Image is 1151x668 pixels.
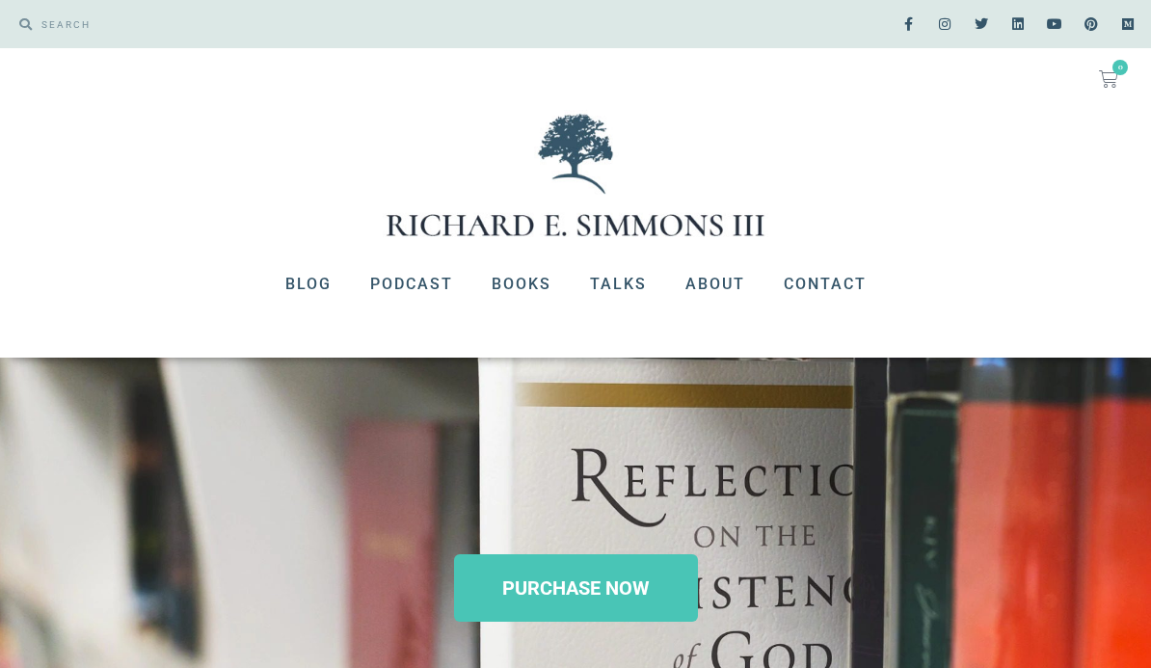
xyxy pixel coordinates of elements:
[1076,58,1141,100] a: 0
[764,259,886,309] a: Contact
[32,10,566,39] input: SEARCH
[1112,60,1128,75] span: 0
[502,578,650,598] span: PURCHASE NOW
[266,259,351,309] a: Blog
[351,259,472,309] a: Podcast
[454,554,698,622] a: PURCHASE NOW
[666,259,764,309] a: About
[472,259,571,309] a: Books
[571,259,666,309] a: Talks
